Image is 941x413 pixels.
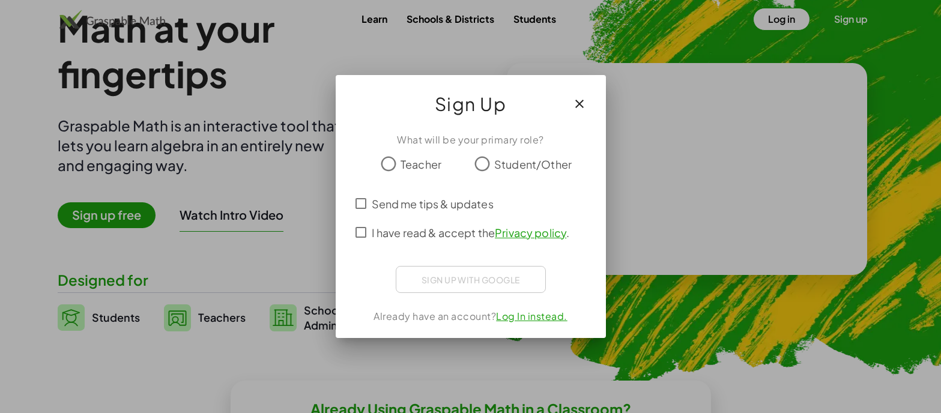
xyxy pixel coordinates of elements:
[372,225,570,241] span: I have read & accept the .
[372,196,494,212] span: Send me tips & updates
[495,226,566,240] a: Privacy policy
[401,156,441,172] span: Teacher
[350,309,592,324] div: Already have an account?
[494,156,572,172] span: Student/Other
[496,310,567,322] a: Log In instead.
[350,133,592,147] div: What will be your primary role?
[435,89,507,118] span: Sign Up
